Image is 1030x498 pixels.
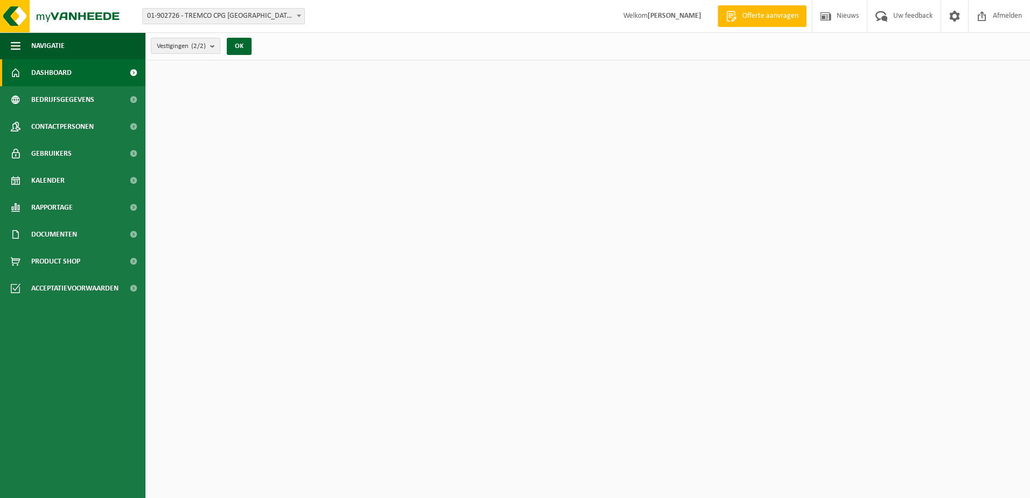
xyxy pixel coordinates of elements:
[31,113,94,140] span: Contactpersonen
[191,43,206,50] count: (2/2)
[31,167,65,194] span: Kalender
[31,221,77,248] span: Documenten
[143,9,304,24] span: 01-902726 - TREMCO CPG BELGIUM NV - TIELT
[31,140,72,167] span: Gebruikers
[31,86,94,113] span: Bedrijfsgegevens
[31,248,80,275] span: Product Shop
[151,38,220,54] button: Vestigingen(2/2)
[740,11,801,22] span: Offerte aanvragen
[718,5,806,27] a: Offerte aanvragen
[31,194,73,221] span: Rapportage
[648,12,701,20] strong: [PERSON_NAME]
[157,38,206,54] span: Vestigingen
[227,38,252,55] button: OK
[31,275,119,302] span: Acceptatievoorwaarden
[31,59,72,86] span: Dashboard
[142,8,305,24] span: 01-902726 - TREMCO CPG BELGIUM NV - TIELT
[31,32,65,59] span: Navigatie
